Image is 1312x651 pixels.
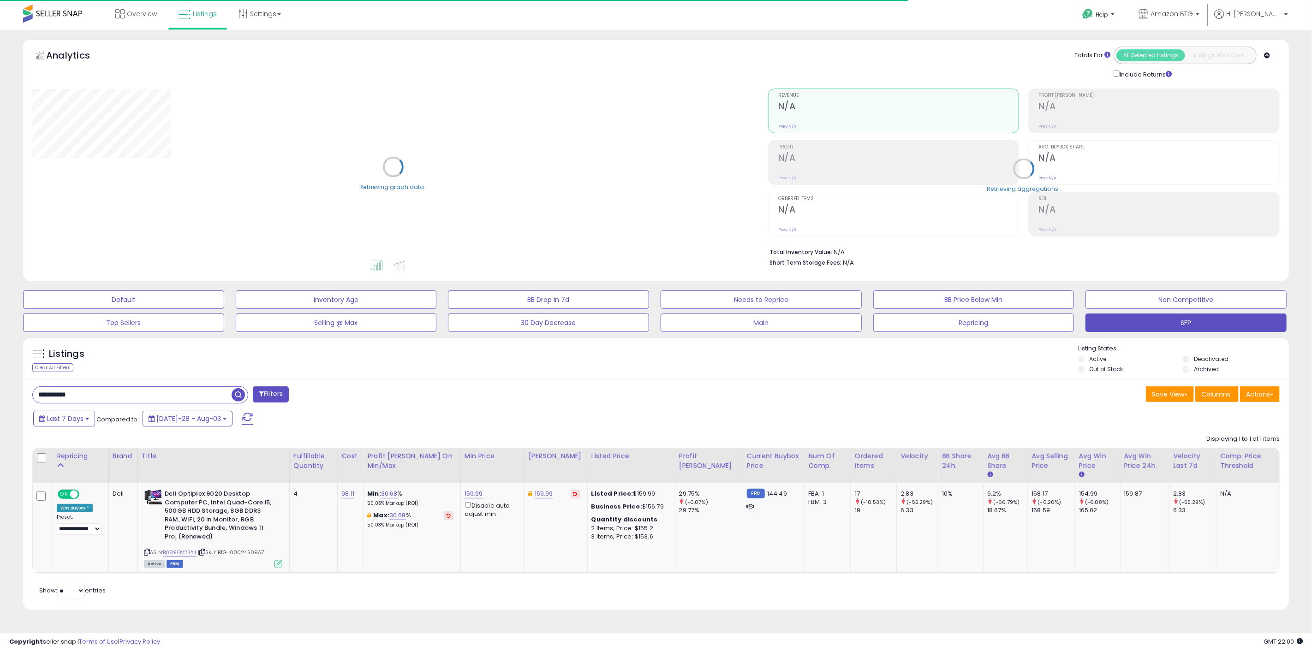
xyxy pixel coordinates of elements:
i: Get Help [1082,8,1093,20]
span: Amazon BTG [1151,9,1193,18]
div: N/A [1220,490,1272,498]
a: Hi [PERSON_NAME] [1214,9,1288,30]
div: Retrieving aggregations.. [987,184,1061,193]
span: Hi [PERSON_NAME] [1226,9,1282,18]
button: Selling @ Max [236,314,437,332]
b: Dell Optiplex 9020 Desktop Computer PC, Intel Quad-Core i5, 500GB HDD Storage, 8GB DDR3 RAM, WiFi... [165,490,277,543]
a: 30.68 [389,511,406,520]
span: ON [59,491,70,498]
div: ASIN: [144,490,282,567]
button: BB Drop in 7d [448,290,649,309]
small: (-55.29%) [1179,498,1205,506]
button: Needs to Reprice [661,290,862,309]
div: 165.02 [1079,506,1120,515]
span: [DATE]-28 - Aug-03 [156,414,221,423]
div: Profit [PERSON_NAME] [679,451,739,471]
div: Fulfillable Quantity [293,451,334,471]
small: (-0.26%) [1038,498,1062,506]
div: Retrieving graph data.. [359,183,427,191]
label: Out of Stock [1090,365,1123,373]
div: 6.33 [1173,506,1216,515]
span: Help [1096,11,1108,18]
div: Disable auto adjust min [465,500,518,518]
button: Top Sellers [23,314,224,332]
small: Avg BB Share. [987,471,993,479]
div: Cost [341,451,359,461]
a: 159.99 [535,489,553,498]
button: Actions [1240,386,1280,402]
b: Listed Price: [591,489,633,498]
button: Last 7 Days [33,411,95,426]
div: 158.59 [1032,506,1075,515]
small: Avg Win Price. [1079,471,1085,479]
a: 30.68 [381,489,398,498]
small: FBM [747,489,765,498]
div: 3 Items, Price: $153.6 [591,533,668,541]
div: Velocity Last 7d [1173,451,1212,471]
div: Num of Comp. [808,451,847,471]
button: Inventory Age [236,290,437,309]
div: Velocity [901,451,934,461]
button: [DATE]-28 - Aug-03 [143,411,233,426]
span: Last 7 Days [47,414,83,423]
div: % [367,490,453,507]
label: Archived [1194,365,1219,373]
p: Listing States: [1079,344,1289,353]
div: 158.17 [1032,490,1075,498]
div: Avg Selling Price [1032,451,1071,471]
div: 29.75% [679,490,743,498]
div: : [591,515,668,524]
p: 50.03% Markup (ROI) [367,500,453,507]
div: 6.33 [901,506,938,515]
h5: Analytics [46,49,108,64]
div: Preset: [57,514,101,535]
div: 18.67% [987,506,1027,515]
button: Save View [1146,386,1194,402]
small: (-66.79%) [993,498,1020,506]
div: 159.87 [1124,490,1163,498]
div: FBA: 1 [808,490,844,498]
span: FBM [167,560,183,568]
img: 51y54wZUzdL._SL40_.jpg [144,490,162,505]
b: Min: [367,489,381,498]
div: Repricing [57,451,105,461]
div: 10% [942,490,976,498]
p: 50.03% Markup (ROI) [367,522,453,528]
div: $156.79 [591,503,668,511]
div: 154.99 [1079,490,1120,498]
a: 98.11 [341,489,354,498]
b: Max: [373,511,389,520]
div: 2 Items, Price: $155.2 [591,524,668,533]
div: [PERSON_NAME] [529,451,584,461]
div: 29.77% [679,506,743,515]
div: Profit [PERSON_NAME] on Min/Max [367,451,457,471]
div: Min Price [465,451,521,461]
span: All listings currently available for purchase on Amazon [144,560,165,568]
small: (-6.08%) [1085,498,1109,506]
span: 2025-08-11 22:00 GMT [1264,637,1303,646]
span: Listings [193,9,217,18]
div: 6.2% [987,490,1027,498]
b: Business Price: [591,502,642,511]
span: | SKU: BTG-00024509AZ [198,549,265,556]
span: Overview [127,9,157,18]
button: Listings With Cost [1185,49,1253,61]
span: OFF [78,491,93,498]
div: % [367,511,453,528]
div: Displaying 1 to 1 of 1 items [1206,435,1280,444]
div: 2.83 [901,490,938,498]
span: Compared to: [96,415,139,424]
div: Clear All Filters [32,363,73,372]
button: Default [23,290,224,309]
a: Help [1075,1,1124,30]
label: Deactivated [1194,355,1229,363]
div: Include Returns [1107,69,1183,79]
div: Avg BB Share [987,451,1024,471]
a: 159.99 [465,489,483,498]
a: Privacy Policy [119,637,160,646]
div: Brand [113,451,134,461]
a: B089QV23YJ [163,549,197,556]
div: Current Buybox Price [747,451,801,471]
small: (-55.29%) [907,498,933,506]
span: Columns [1201,390,1230,399]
